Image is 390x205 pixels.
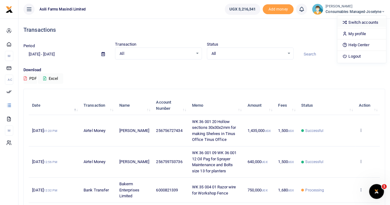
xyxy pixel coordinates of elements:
h4: Transactions [23,27,385,33]
small: UGX [261,160,267,164]
a: Logout [337,52,386,61]
th: Memo: activate to sort column ascending [189,96,244,115]
span: Add money [263,4,294,14]
span: [DATE] [32,159,57,164]
span: 1,435,000 [247,128,270,133]
span: All [211,51,285,57]
span: Airtel Money [84,128,105,133]
a: My profile [337,30,386,38]
span: 256759733736 [156,159,182,164]
img: profile-user [312,4,323,15]
span: WK 36 001 20 Hollow sections 30x30x2mm for making Shelves in Tinus Office Tinus Office [192,119,236,142]
span: 750,000 [247,188,267,192]
li: Toup your wallet [263,4,294,14]
button: PDF [23,73,37,84]
th: Fees: activate to sort column ascending [275,96,298,115]
a: UGX 3,216,341 [225,4,260,15]
label: Period [23,43,35,49]
span: 1,500 [278,128,294,133]
p: Download [23,67,385,73]
span: Bank Transfer [84,188,109,192]
span: Successful [305,128,323,133]
li: M [5,51,13,61]
span: 640,000 [247,159,267,164]
img: logo-small [6,6,13,13]
span: 1,680 [278,188,294,192]
a: profile-user [PERSON_NAME] Consumables managed-Joselyne [312,4,385,15]
input: select period [23,49,96,59]
small: 12:32 PM [44,189,57,192]
th: Date: activate to sort column descending [29,96,80,115]
span: [DATE] [32,188,57,192]
span: Bakerm Enterprises Limited [119,182,139,198]
small: 12:56 PM [44,160,57,164]
span: 1,500 [278,159,294,164]
span: 6000821339 [156,188,178,192]
iframe: Intercom live chat [369,184,384,199]
input: Search [298,49,385,59]
span: 256756727434 [156,128,182,133]
th: Account Number: activate to sort column ascending [153,96,188,115]
small: 01:20 PM [44,129,57,133]
span: 1 [382,184,387,189]
span: WK 35 004 01 Razor wire for Workshop Fence [192,185,236,195]
small: UGX [288,160,294,164]
small: [PERSON_NAME] [326,4,385,9]
th: Action: activate to sort column ascending [355,96,380,115]
a: Help Center [337,41,386,49]
li: M [5,125,13,136]
span: Processing [305,187,324,193]
li: Ac [5,75,13,85]
th: Name: activate to sort column ascending [116,96,153,115]
span: [PERSON_NAME] [119,159,149,164]
button: Excel [38,73,63,84]
small: UGX [288,129,294,133]
th: Amount: activate to sort column ascending [244,96,275,115]
small: UGX [261,189,267,192]
span: [PERSON_NAME] [119,128,149,133]
label: Status [207,41,219,47]
li: Wallet ballance [222,4,263,15]
a: logo-small logo-large logo-large [6,7,13,11]
a: Switch accounts [337,18,386,27]
th: Transaction: activate to sort column ascending [80,96,116,115]
small: UGX [265,129,270,133]
span: All [120,51,193,57]
span: Consumables managed-Joselyne [326,9,385,14]
span: Successful [305,159,323,165]
span: Asili Farms Masindi Limited [37,6,88,12]
a: Add money [263,6,294,11]
span: UGX 3,216,341 [229,6,256,12]
span: WK 36 001 09 WK 36 001 12 Oil Pag for Sprayer Maintenance and Bolts size 13 for planters [192,150,236,173]
span: Airtel Money [84,159,105,164]
label: Transaction [115,41,136,47]
span: [DATE] [32,128,57,133]
small: UGX [288,189,294,192]
th: Status: activate to sort column ascending [298,96,355,115]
